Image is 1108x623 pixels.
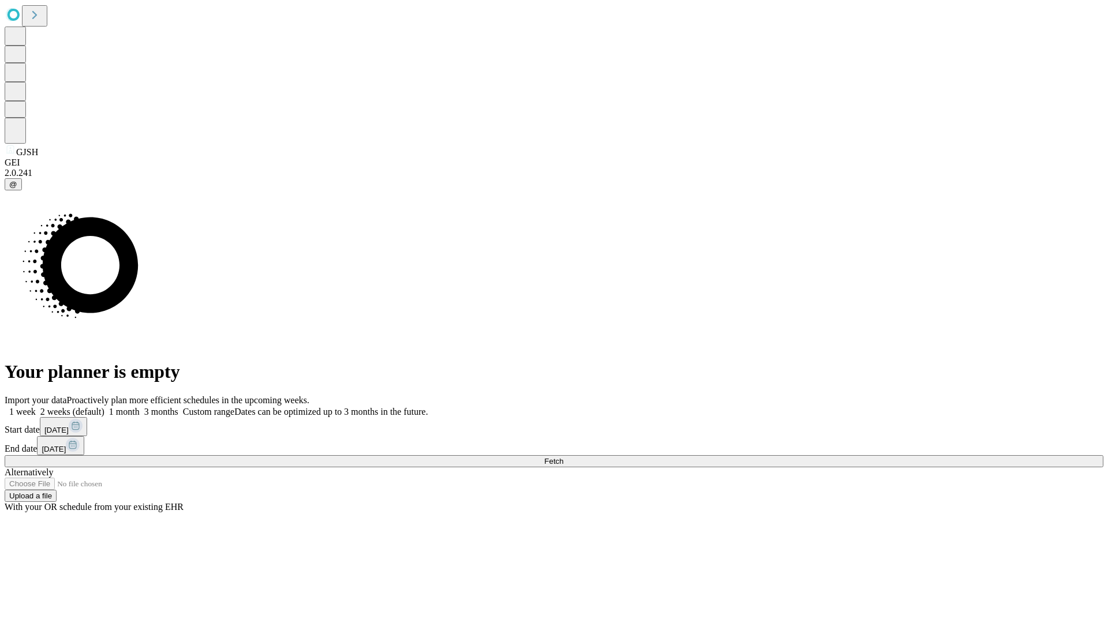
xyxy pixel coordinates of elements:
span: Import your data [5,395,67,405]
span: Proactively plan more efficient schedules in the upcoming weeks. [67,395,309,405]
span: 1 month [109,407,140,416]
span: With your OR schedule from your existing EHR [5,502,184,512]
span: [DATE] [42,445,66,453]
button: [DATE] [40,417,87,436]
button: [DATE] [37,436,84,455]
span: @ [9,180,17,189]
div: GEI [5,157,1103,168]
span: [DATE] [44,426,69,434]
span: Dates can be optimized up to 3 months in the future. [234,407,428,416]
span: GJSH [16,147,38,157]
div: 2.0.241 [5,168,1103,178]
span: 2 weeks (default) [40,407,104,416]
button: Upload a file [5,490,57,502]
button: Fetch [5,455,1103,467]
span: 1 week [9,407,36,416]
span: 3 months [144,407,178,416]
span: Alternatively [5,467,53,477]
span: Fetch [544,457,563,466]
h1: Your planner is empty [5,361,1103,382]
button: @ [5,178,22,190]
span: Custom range [183,407,234,416]
div: Start date [5,417,1103,436]
div: End date [5,436,1103,455]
